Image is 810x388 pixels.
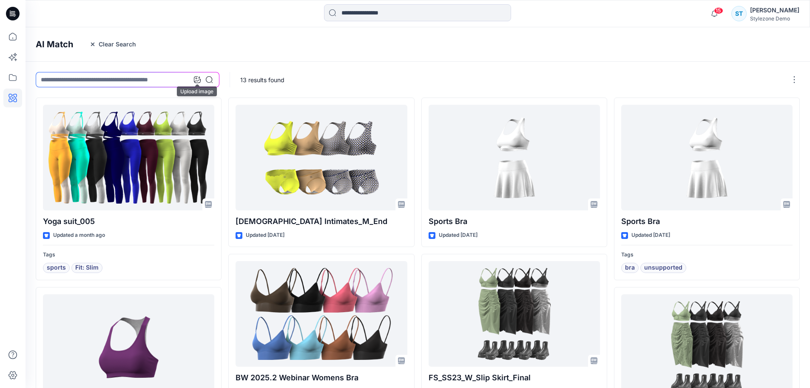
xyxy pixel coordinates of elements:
[43,105,214,210] a: Yoga suit_005
[644,263,682,273] span: unsupported
[625,263,635,273] span: bra
[750,5,799,15] div: [PERSON_NAME]
[246,231,284,240] p: Updated [DATE]
[75,263,99,273] span: Fit: Slim
[53,231,105,240] p: Updated a month ago
[236,372,407,384] p: BW 2025.2 Webinar Womens Bra
[429,372,600,384] p: FS_SS23_W_Slip Skirt_Final
[439,231,477,240] p: Updated [DATE]
[621,216,793,227] p: Sports Bra
[429,105,600,210] a: Sports Bra
[47,263,66,273] span: sports
[236,216,407,227] p: [DEMOGRAPHIC_DATA] Intimates_M_End
[84,37,142,51] button: Clear Search
[236,105,407,210] a: Ladies Intimates_M_End
[43,216,214,227] p: Yoga suit_005
[36,39,73,49] h4: AI Match
[750,15,799,22] div: Stylezone Demo
[714,7,723,14] span: 15
[240,75,284,84] p: 13 results found
[631,231,670,240] p: Updated [DATE]
[429,261,600,367] a: FS_SS23_W_Slip Skirt_Final
[236,261,407,367] a: BW 2025.2 Webinar Womens Bra
[731,6,747,21] div: ST
[43,250,214,259] p: Tags
[621,105,793,210] a: Sports Bra
[429,216,600,227] p: Sports Bra
[621,250,793,259] p: Tags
